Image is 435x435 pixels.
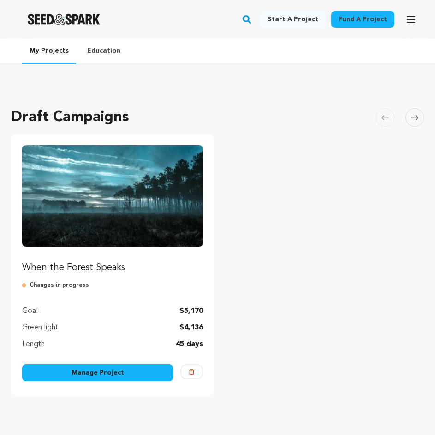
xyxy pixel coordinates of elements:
img: submitted-for-review.svg [22,282,30,289]
p: $5,170 [179,306,203,317]
p: 45 days [176,339,203,350]
img: trash-empty.svg [189,369,194,375]
a: My Projects [22,39,76,64]
p: Green light [22,322,58,333]
a: Start a project [260,11,326,28]
img: Seed&Spark Logo Dark Mode [28,14,100,25]
p: Goal [22,306,38,317]
a: Seed&Spark Homepage [28,14,100,25]
p: $4,136 [179,322,203,333]
a: Fund a project [331,11,394,28]
a: Manage Project [22,364,173,381]
p: Length [22,339,45,350]
p: Changes in progress [22,282,203,289]
a: Fund When the Forest Speaks [22,145,203,274]
h2: Draft Campaigns [11,106,129,129]
p: When the Forest Speaks [22,261,203,274]
a: Education [80,39,128,63]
